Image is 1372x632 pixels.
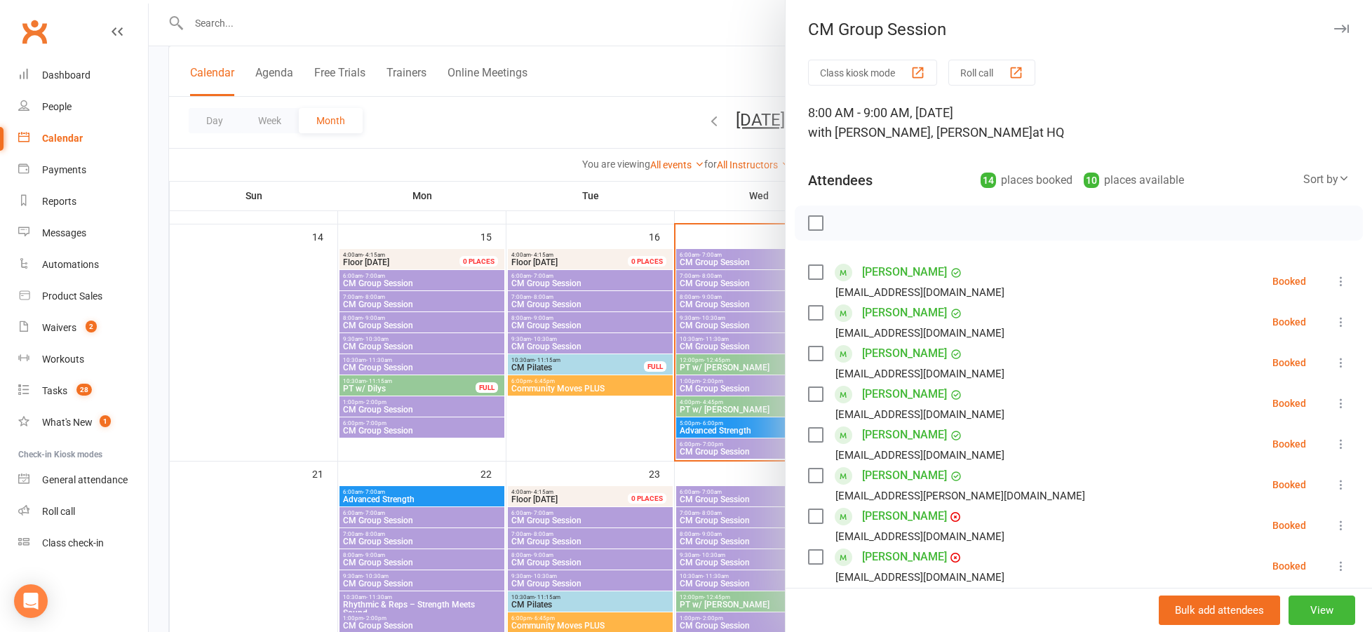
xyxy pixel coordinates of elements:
[1289,596,1355,625] button: View
[18,496,148,527] a: Roll call
[42,133,83,144] div: Calendar
[18,375,148,407] a: Tasks 28
[1272,276,1306,286] div: Booked
[18,91,148,123] a: People
[862,586,910,609] a: Siam Soh
[18,217,148,249] a: Messages
[808,125,1033,140] span: with [PERSON_NAME], [PERSON_NAME]
[42,417,93,428] div: What's New
[835,283,1004,302] div: [EMAIL_ADDRESS][DOMAIN_NAME]
[862,505,947,527] a: [PERSON_NAME]
[42,537,104,549] div: Class check-in
[835,487,1085,505] div: [EMAIL_ADDRESS][PERSON_NAME][DOMAIN_NAME]
[42,196,76,207] div: Reports
[1272,520,1306,530] div: Booked
[1303,170,1350,189] div: Sort by
[1272,561,1306,571] div: Booked
[1272,439,1306,449] div: Booked
[42,385,67,396] div: Tasks
[862,424,947,446] a: [PERSON_NAME]
[835,365,1004,383] div: [EMAIL_ADDRESS][DOMAIN_NAME]
[981,170,1072,190] div: places booked
[76,384,92,396] span: 28
[42,322,76,333] div: Waivers
[835,568,1004,586] div: [EMAIL_ADDRESS][DOMAIN_NAME]
[42,69,90,81] div: Dashboard
[981,173,996,188] div: 14
[1272,480,1306,490] div: Booked
[1033,125,1064,140] span: at HQ
[862,546,947,568] a: [PERSON_NAME]
[835,405,1004,424] div: [EMAIL_ADDRESS][DOMAIN_NAME]
[18,123,148,154] a: Calendar
[808,170,873,190] div: Attendees
[1272,398,1306,408] div: Booked
[862,383,947,405] a: [PERSON_NAME]
[1159,596,1280,625] button: Bulk add attendees
[42,290,102,302] div: Product Sales
[42,354,84,365] div: Workouts
[86,321,97,332] span: 2
[18,281,148,312] a: Product Sales
[17,14,52,49] a: Clubworx
[14,584,48,618] div: Open Intercom Messenger
[808,60,937,86] button: Class kiosk mode
[18,154,148,186] a: Payments
[18,527,148,559] a: Class kiosk mode
[808,103,1350,142] div: 8:00 AM - 9:00 AM, [DATE]
[18,344,148,375] a: Workouts
[835,324,1004,342] div: [EMAIL_ADDRESS][DOMAIN_NAME]
[1084,173,1099,188] div: 10
[42,227,86,238] div: Messages
[42,164,86,175] div: Payments
[18,186,148,217] a: Reports
[18,464,148,496] a: General attendance kiosk mode
[42,101,72,112] div: People
[862,464,947,487] a: [PERSON_NAME]
[1084,170,1184,190] div: places available
[862,302,947,324] a: [PERSON_NAME]
[42,474,128,485] div: General attendance
[1272,317,1306,327] div: Booked
[18,312,148,344] a: Waivers 2
[1272,358,1306,368] div: Booked
[948,60,1035,86] button: Roll call
[42,506,75,517] div: Roll call
[835,527,1004,546] div: [EMAIL_ADDRESS][DOMAIN_NAME]
[18,407,148,438] a: What's New1
[42,259,99,270] div: Automations
[835,446,1004,464] div: [EMAIL_ADDRESS][DOMAIN_NAME]
[100,415,111,427] span: 1
[18,60,148,91] a: Dashboard
[786,20,1372,39] div: CM Group Session
[18,249,148,281] a: Automations
[862,261,947,283] a: [PERSON_NAME]
[862,342,947,365] a: [PERSON_NAME]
